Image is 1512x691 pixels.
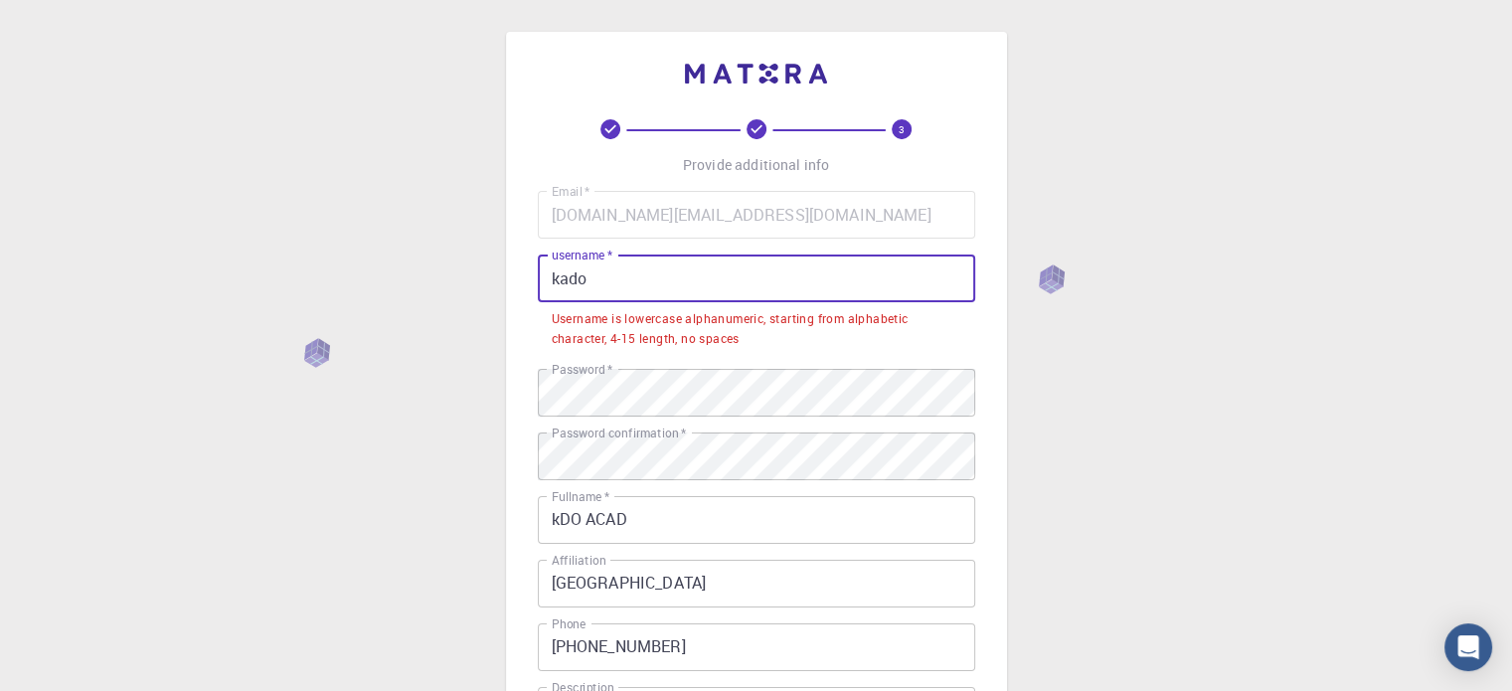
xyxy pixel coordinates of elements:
[552,552,605,569] label: Affiliation
[899,122,905,136] text: 3
[552,309,961,349] div: Username is lowercase alphanumeric, starting from alphabetic character, 4-15 length, no spaces
[683,155,829,175] p: Provide additional info
[552,615,586,632] label: Phone
[552,425,686,441] label: Password confirmation
[552,183,589,200] label: Email
[1444,623,1492,671] div: Open Intercom Messenger
[552,488,609,505] label: Fullname
[552,361,612,378] label: Password
[552,247,612,263] label: username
